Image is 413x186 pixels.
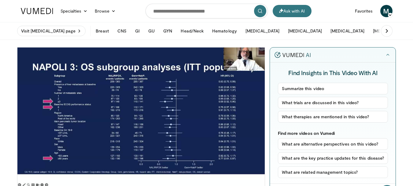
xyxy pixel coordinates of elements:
button: CNS [114,25,130,37]
img: vumedi-ai-logo.v2.svg [275,52,311,58]
button: What therapies are mentioned in this video? [278,111,388,123]
button: Head/Neck [177,25,207,37]
a: Visit [MEDICAL_DATA] page [17,26,86,36]
button: What are related management topics? [278,166,388,178]
button: [MEDICAL_DATA] [327,25,368,37]
a: M [380,5,393,17]
button: [MEDICAL_DATA] [284,25,326,37]
a: Favorites [351,5,377,17]
button: What trials are discussed in this video? [278,97,388,108]
button: Ask with AI [273,5,312,17]
button: [MEDICAL_DATA] [369,25,411,37]
button: GU [145,25,158,37]
input: Search topics, interventions [146,4,268,18]
img: VuMedi Logo [21,8,53,14]
button: Summarize this video [278,83,388,94]
button: [MEDICAL_DATA] [242,25,283,37]
h4: Find Insights in This Video With AI [278,69,388,77]
button: Breast [92,25,112,37]
a: Browse [91,5,119,17]
button: What are alternative perspectives on this video? [278,138,388,150]
a: Specialties [57,5,91,17]
button: What are the key practice updates for this disease? [278,152,388,164]
button: Hematology [208,25,241,37]
button: GYN [160,25,176,37]
p: Find more videos on Vumedi [278,131,388,136]
button: GI [131,25,143,37]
